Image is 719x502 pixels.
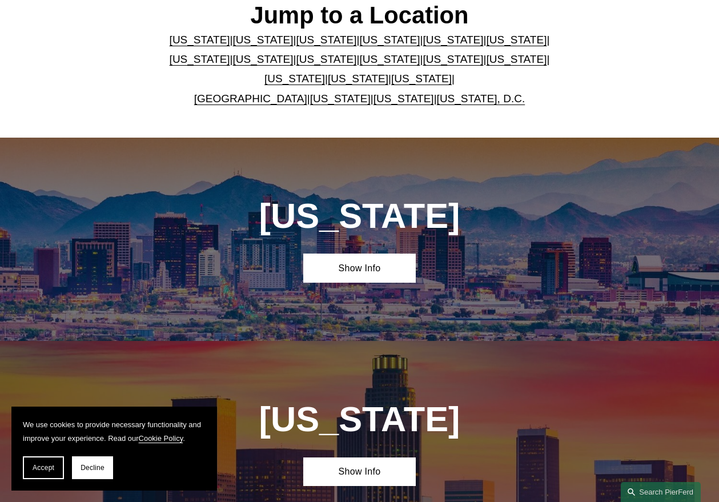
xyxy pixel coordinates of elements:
a: [US_STATE] [233,53,294,65]
p: We use cookies to provide necessary functionality and improve your experience. Read our . [23,418,206,445]
a: [US_STATE] [310,93,371,105]
a: [US_STATE], D.C. [437,93,525,105]
a: [US_STATE] [264,73,325,85]
a: [US_STATE] [391,73,452,85]
section: Cookie banner [11,407,217,491]
a: [US_STATE] [296,53,357,65]
a: [US_STATE] [170,34,230,46]
p: | | | | | | | | | | | | | | | | | | [162,30,556,109]
a: [US_STATE] [360,53,420,65]
h2: Jump to a Location [162,1,556,30]
a: [US_STATE] [423,34,483,46]
a: [US_STATE] [486,34,547,46]
button: Decline [72,456,113,479]
a: [US_STATE] [170,53,230,65]
a: [US_STATE] [360,34,420,46]
a: [US_STATE] [486,53,547,65]
span: Decline [81,464,105,472]
a: Show Info [303,254,416,283]
h1: [US_STATE] [219,399,500,439]
button: Accept [23,456,64,479]
span: Accept [33,464,54,472]
a: [US_STATE] [373,93,434,105]
h1: [US_STATE] [219,196,500,236]
a: [GEOGRAPHIC_DATA] [194,93,307,105]
a: Search this site [621,482,701,502]
a: Cookie Policy [139,434,183,443]
a: [US_STATE] [328,73,388,85]
a: Show Info [303,457,416,487]
a: [US_STATE] [233,34,294,46]
a: [US_STATE] [423,53,483,65]
a: [US_STATE] [296,34,357,46]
